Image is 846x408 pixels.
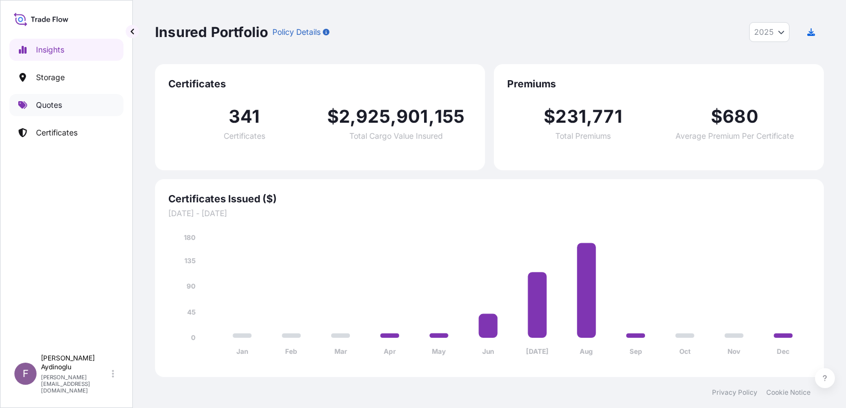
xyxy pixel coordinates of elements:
span: 341 [229,108,260,125]
p: Storage [36,72,65,83]
span: Certificates Issued ($) [168,192,811,206]
p: Quotes [36,100,62,111]
tspan: Sep [630,347,642,355]
a: Storage [9,66,123,88]
p: Insured Portfolio [155,23,268,41]
tspan: Apr [384,347,396,355]
p: [PERSON_NAME][EMAIL_ADDRESS][DOMAIN_NAME] [41,374,110,394]
tspan: Oct [679,347,691,355]
span: 2 [339,108,350,125]
span: $ [544,108,555,125]
span: 771 [592,108,622,125]
a: Insights [9,39,123,61]
tspan: Feb [285,347,297,355]
span: 2025 [754,27,773,38]
span: Premiums [507,77,811,91]
tspan: May [432,347,446,355]
button: Year Selector [749,22,790,42]
a: Certificates [9,122,123,144]
tspan: [DATE] [526,347,549,355]
span: 231 [555,108,586,125]
a: Cookie Notice [766,388,811,397]
tspan: 180 [184,233,195,242]
tspan: Aug [580,347,593,355]
span: , [586,108,592,125]
tspan: 0 [191,333,195,342]
span: $ [711,108,723,125]
tspan: Jan [236,347,248,355]
span: F [23,368,29,379]
span: 155 [435,108,465,125]
tspan: Jun [482,347,494,355]
span: , [390,108,396,125]
span: 925 [356,108,390,125]
a: Privacy Policy [712,388,757,397]
span: 901 [396,108,429,125]
p: Insights [36,44,64,55]
span: Total Premiums [555,132,611,140]
span: Certificates [224,132,265,140]
tspan: 90 [187,282,195,290]
tspan: Nov [728,347,741,355]
tspan: Dec [777,347,790,355]
span: Total Cargo Value Insured [349,132,443,140]
span: [DATE] - [DATE] [168,208,811,219]
p: Policy Details [272,27,321,38]
a: Quotes [9,94,123,116]
span: Certificates [168,77,472,91]
p: Certificates [36,127,78,138]
span: , [350,108,356,125]
span: Average Premium Per Certificate [675,132,794,140]
span: $ [327,108,339,125]
span: 680 [723,108,759,125]
tspan: 135 [184,257,195,265]
tspan: 45 [187,308,195,316]
p: [PERSON_NAME] Aydinoglu [41,354,110,372]
tspan: Mar [334,347,347,355]
span: , [429,108,435,125]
